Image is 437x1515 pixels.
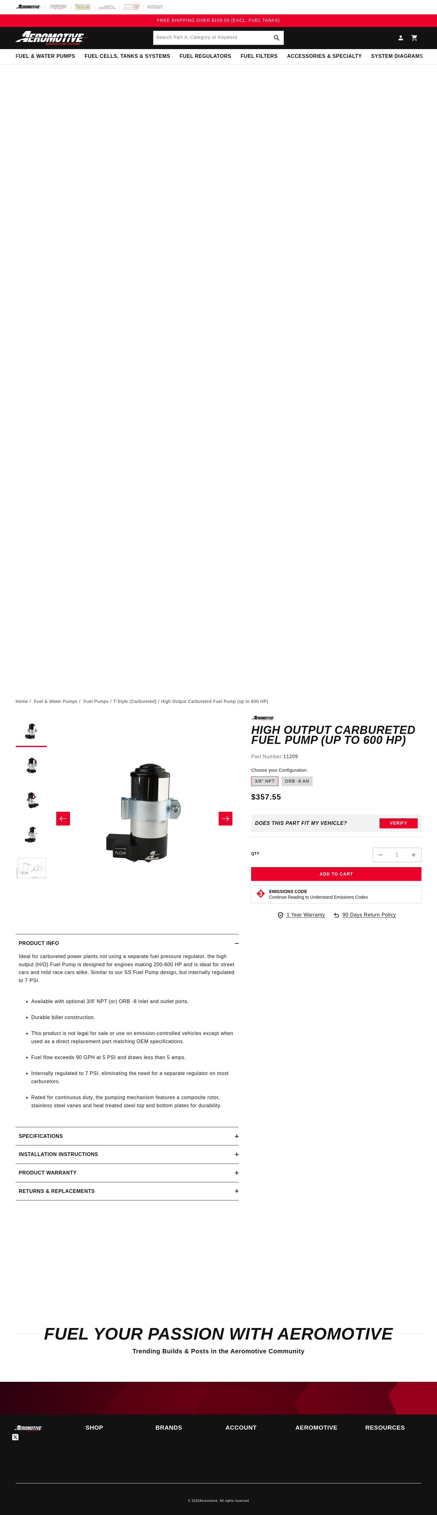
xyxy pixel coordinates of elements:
div: Part Number: [251,753,421,761]
button: Slide right [219,812,232,826]
summary: Shop [86,1425,142,1431]
li: Available with optional 3/8' NPT (or) ORB -8 inlet and outlet ports. [31,997,236,1006]
h2: Product warranty [19,1169,77,1177]
label: QTY [251,851,259,856]
h2: Fuel Your Passion with Aeromotive [16,1326,421,1341]
summary: Brands [156,1425,211,1431]
button: Slide left [56,812,70,826]
li: Rated for continuous duty, the pumping mechanism features a composite rotor, stainless steel vane... [31,1093,236,1109]
span: Accessories & Specialty [287,53,362,60]
summary: Fuel Filters [236,49,282,64]
img: Emissions code [256,889,266,899]
summary: Fuel Cells, Tanks & Systems [80,49,175,64]
summary: Installation Instructions [16,1145,239,1164]
button: Load image 1 in gallery view [16,716,47,747]
li: High Output Carbureted Fuel Pump (up to 600 HP) [161,698,268,705]
h2: Returns & replacements [19,1187,95,1195]
li: Durable billet construction. [31,1013,236,1022]
button: Emissions CodeContinue Reading to Understand Emissions Codes [269,889,368,900]
summary: System Diagrams [366,49,428,64]
h2: Installation Instructions [19,1150,98,1159]
h2: Product Info [19,939,59,947]
li: This product is not legal for sale or use on emission-controlled vehicles except when used as a d... [31,1029,236,1045]
button: Search Part #, Category or Keyword [270,31,284,45]
a: Home [16,698,28,705]
summary: Fuel & Water Pumps [11,49,80,64]
summary: Specifications [16,1127,239,1145]
button: Load image 4 in gallery view [16,819,47,850]
li: Internally regulated to 7 PSI, eliminating the need for a separate regulator on most carburetors. [31,1069,236,1085]
li: T-Style (Carbureted) [113,698,161,705]
summary: Resources [365,1425,421,1431]
small: All rights reserved [220,1499,249,1502]
strong: 11209 [283,754,298,759]
label: 3/8" NPT [251,776,278,786]
summary: Returns & replacements [16,1182,239,1200]
a: 1 Year Warranty [277,911,325,919]
span: 90 Days Return Policy [343,911,396,925]
summary: Fuel Regulators [175,49,236,64]
h2: Specifications [19,1132,63,1140]
li: Fuel flow exceeds 90 GPH at 5 PSI and draws less than 5 amps. [31,1053,236,1062]
legend: Choose your Configuration: [251,767,308,774]
summary: Product Info [16,934,239,952]
span: System Diagrams [371,53,423,60]
span: $357.55 [251,791,281,803]
nav: breadcrumbs [16,698,421,705]
img: Aeromotive [13,31,92,45]
a: Fuel Pumps [83,698,109,705]
button: Verify [380,818,418,828]
input: Search Part #, Category or Keyword [153,31,284,45]
span: 1 Year Warranty [287,911,325,919]
summary: Accessories & Specialty [282,49,366,64]
span: Fuel Filters [241,53,278,60]
span: Fuel & Water Pumps [16,53,75,60]
summary: Product warranty [16,1164,239,1182]
span: FREE SHIPPING OVER $109.00 (EXCL. FUEL TANKS) [157,18,280,23]
a: Aeromotive [200,1499,218,1502]
h1: High Output Carbureted Fuel Pump (up to 600 HP) [251,725,421,745]
button: Load image 2 in gallery view [16,750,47,781]
label: ORB -8 AN [281,776,313,786]
a: 90 Days Return Policy [333,911,396,925]
span: Fuel Regulators [180,53,231,60]
strong: Emissions Code [269,889,307,894]
div: Does This part fit My vehicle? [255,821,347,826]
p: Continue Reading to Understand Emissions Codes [269,894,368,900]
button: Add to Cart [251,867,421,881]
button: Load image 5 in gallery view [16,853,47,885]
a: Fuel & Water Pumps [34,698,77,705]
span: Fuel Cells, Tanks & Systems [85,53,170,60]
small: © 2025 . [188,1499,219,1502]
media-gallery: Gallery Viewer [16,716,239,922]
span: Trending Builds & Posts in the Aeromotive Community [132,1348,305,1355]
button: Load image 3 in gallery view [16,785,47,816]
summary: Aeromotive [295,1425,351,1431]
summary: Account [226,1425,281,1431]
img: Aeromotive [13,1425,45,1431]
div: Ideal for carbureted power plants not using a separate fuel pressure regulator, the high output (... [16,952,239,1118]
